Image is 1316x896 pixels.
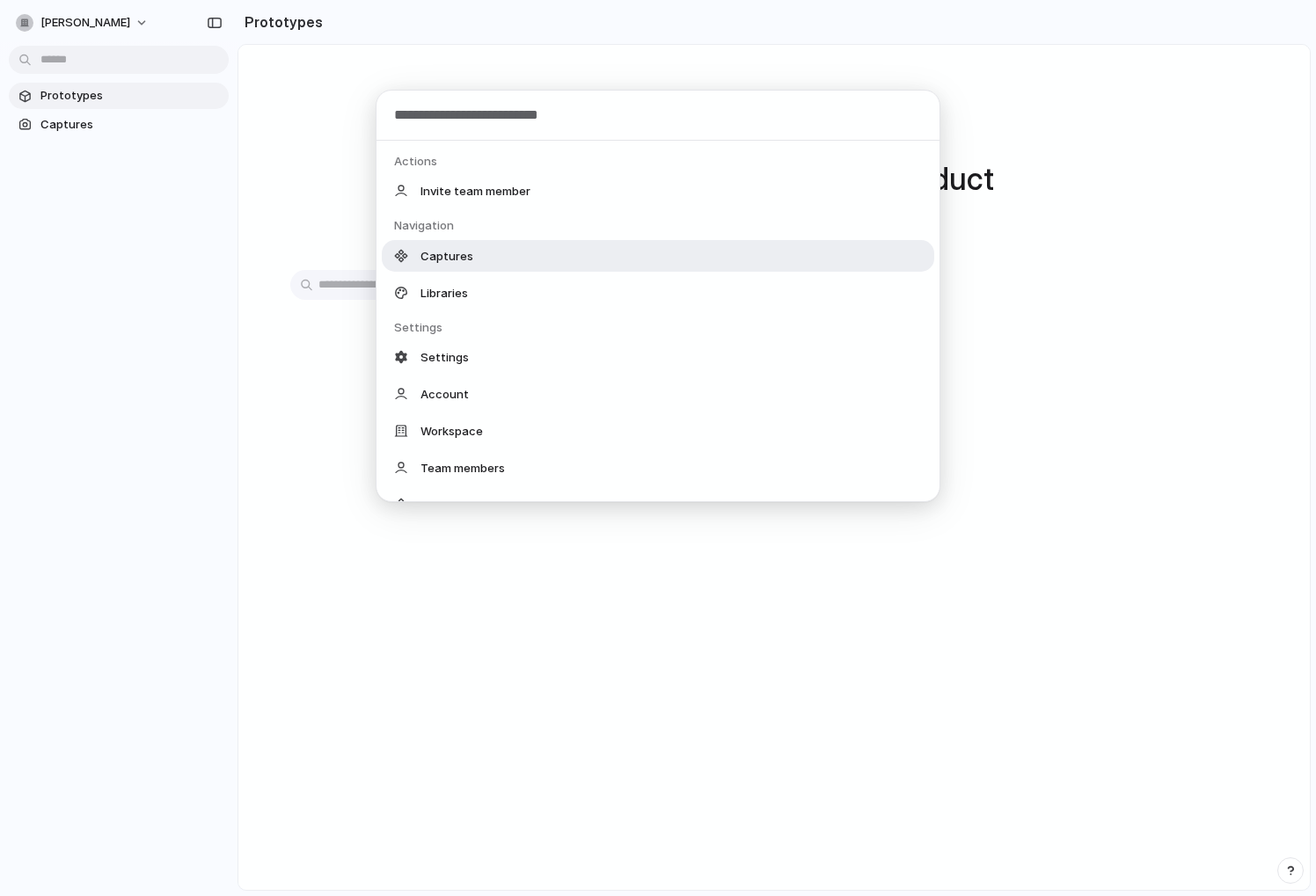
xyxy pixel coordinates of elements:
span: Integrations [420,496,489,514]
span: Captures [420,247,473,265]
span: Team members [420,459,505,477]
span: Workspace [420,422,483,440]
span: Settings [420,348,469,366]
span: Invite team member [420,182,530,200]
div: Suggestions [377,141,939,501]
span: Account [420,385,469,403]
div: Actions [394,153,939,171]
div: Settings [394,319,939,337]
span: Libraries [420,284,468,302]
div: Navigation [394,217,939,235]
